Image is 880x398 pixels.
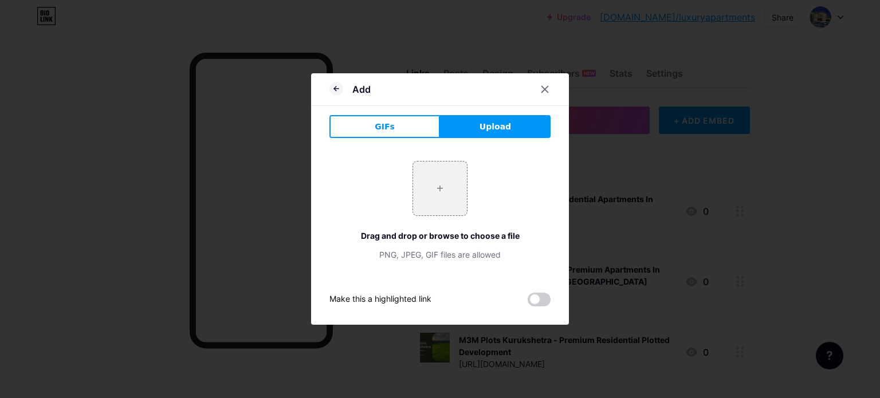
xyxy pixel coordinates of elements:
div: PNG, JPEG, GIF files are allowed [329,249,551,261]
div: Drag and drop or browse to choose a file [329,230,551,242]
div: Add [352,82,371,96]
button: GIFs [329,115,440,138]
span: GIFs [375,121,395,133]
span: Upload [480,121,511,133]
button: Upload [440,115,551,138]
div: Make this a highlighted link [329,293,431,306]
